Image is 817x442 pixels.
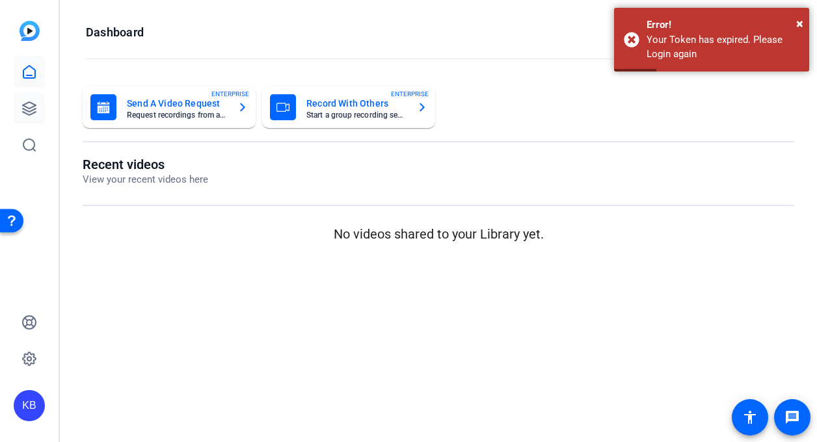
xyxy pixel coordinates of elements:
[306,96,407,111] mat-card-title: Record With Others
[796,16,803,31] span: ×
[127,96,227,111] mat-card-title: Send A Video Request
[83,157,208,172] h1: Recent videos
[647,18,799,32] div: Error!
[784,409,800,425] mat-icon: message
[796,14,803,33] button: Close
[20,21,40,41] img: blue-gradient.svg
[742,409,758,425] mat-icon: accessibility
[83,86,256,128] button: Send A Video RequestRequest recordings from anyone, anywhereENTERPRISE
[127,111,227,119] mat-card-subtitle: Request recordings from anyone, anywhere
[262,86,435,128] button: Record With OthersStart a group recording sessionENTERPRISE
[83,224,794,244] p: No videos shared to your Library yet.
[211,89,249,99] span: ENTERPRISE
[14,390,45,421] div: KB
[391,89,429,99] span: ENTERPRISE
[647,32,799,62] div: Your Token has expired. Please Login again
[83,172,208,187] p: View your recent videos here
[86,25,144,40] h1: Dashboard
[306,111,407,119] mat-card-subtitle: Start a group recording session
